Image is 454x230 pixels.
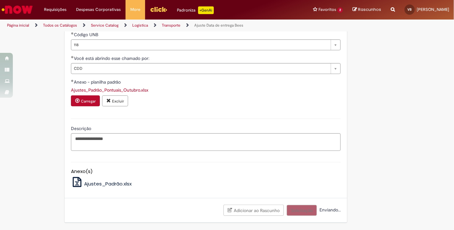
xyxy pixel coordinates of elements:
a: Rascunhos [353,7,381,13]
span: Obrigatório Preenchido [71,56,74,58]
span: VB [408,7,412,12]
span: CDD [74,63,327,74]
p: +GenAi [198,6,214,14]
a: Página inicial [7,23,29,28]
button: Carregar anexo de Anexo - planilha padrão Required [71,95,100,106]
a: Ajustes_Padrão.xlsx [71,180,132,187]
a: Service Catalog [91,23,118,28]
span: Favoritos [319,6,336,13]
span: Obrigatório Preenchido [71,79,74,82]
small: Carregar [81,99,96,104]
img: ServiceNow [1,3,34,16]
a: Ajuste Data de entrega Bees [194,23,243,28]
span: [PERSON_NAME] [417,7,449,12]
a: Transporte [162,23,180,28]
img: click_logo_yellow_360x200.png [150,4,167,14]
span: Despesas Corporativas [76,6,121,13]
span: 118 [74,40,327,50]
span: Rascunhos [358,6,381,12]
a: Logistica [132,23,148,28]
span: Anexo - planilha padrão [74,79,122,85]
h5: Anexo(s) [71,169,341,174]
span: Obrigatório Preenchido [71,32,74,35]
span: Enviando... [318,207,341,213]
span: 2 [337,7,343,13]
a: Download de Ajustes_Padrão_Pontuais_Outubro.xlsx [71,87,148,93]
span: Código UNB [74,32,100,37]
div: Padroniza [177,6,214,14]
span: Requisições [44,6,66,13]
a: Todos os Catálogos [43,23,77,28]
small: Excluir [112,99,124,104]
button: Excluir anexo Ajustes_Padrão_Pontuais_Outubro.xlsx [102,95,128,106]
span: Você está abrindo esse chamado por: [74,55,151,61]
textarea: Descrição [71,133,341,151]
span: More [130,6,140,13]
ul: Trilhas de página [5,20,298,31]
span: Ajustes_Padrão.xlsx [84,180,132,187]
span: Descrição [71,126,92,131]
